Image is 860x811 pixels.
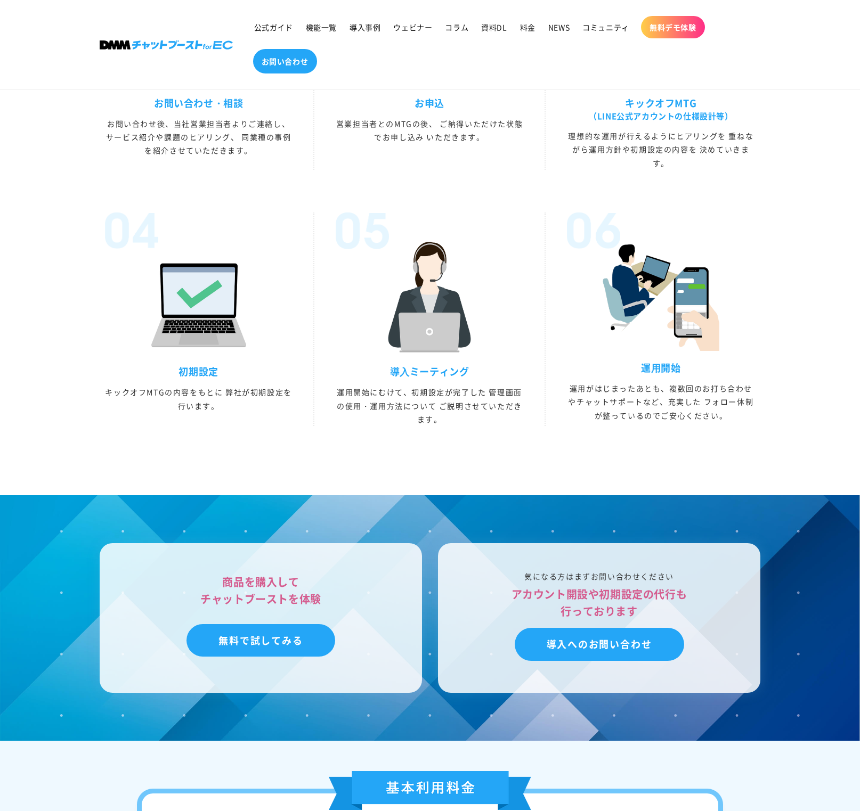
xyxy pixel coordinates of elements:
a: 資料DL [475,16,513,38]
a: コラム [439,16,475,38]
a: 公式ガイド [248,16,299,38]
h3: お申込 [336,97,523,109]
a: 料金 [514,16,542,38]
span: コミュニティ [582,22,629,32]
p: 運⽤開始にむけて、初期設定が完了した 管理画⾯の使⽤・運⽤⽅法について ご説明させていただきます。 [336,386,523,426]
h3: 導⼊ミーティング [336,365,523,378]
img: 基本利用料金 [329,771,531,810]
span: 無料デモ体験 [650,22,696,32]
p: 理想的な運⽤が⾏えるようにヒアリングを 重ねながら運⽤⽅針や初期設定の内容を 決めていきます。 [567,129,755,170]
h3: 商品を購入して チャットブーストを体験 [116,574,406,608]
p: お問い合わせ後、当社営業担当者よりご連絡し、サービス紹介や課題のヒアリング、 同業種の事例を紹介させていただきます。 [105,117,292,158]
h3: アカウント開設や初期設定の代行も 行っております [454,586,744,620]
a: 無料デモ体験 [641,16,705,38]
h3: 初期設定 [105,365,292,378]
a: NEWS [542,16,576,38]
a: 導入へのお問い合わせ [515,628,684,661]
span: コラム [445,22,468,32]
h3: お問い合わせ・相談 [105,97,292,109]
span: 資料DL [481,22,507,32]
a: 機能一覧 [299,16,343,38]
a: 無料で試してみる [186,624,335,657]
span: NEWS [548,22,570,32]
p: キックオフMTGの内容をもとに 弊社が初期設定を⾏います。 [105,386,292,412]
a: コミュニティ [576,16,636,38]
span: 料金 [520,22,536,32]
a: 導入事例 [343,16,387,38]
a: ウェビナー [387,16,439,38]
span: 機能一覧 [306,22,337,32]
span: お問い合わせ [262,56,309,66]
small: （LINE公式アカウントの仕様設計等） [589,110,733,121]
img: 初期設定 [140,234,257,355]
a: お問い合わせ [253,49,317,73]
span: 導入事例 [350,22,380,32]
p: 営業担当者とのMTGの後、 ご納得いただけた状態でお申し込み いただきます。 [336,117,523,144]
img: 導⼊ミーティング [371,234,488,355]
span: ウェビナー [393,22,432,32]
p: 運⽤がはじまったあとも、複数回のお打ち合わせやチャットサポートなど、充実した フォロー体制が整っているのでご安⼼ください。 [567,382,755,422]
img: 株式会社DMM Boost [100,40,233,50]
h3: キックオフMTG [567,97,755,122]
div: 気になる方はまずお問い合わせください [454,570,744,583]
img: 運⽤開始 [602,234,719,351]
h3: 運⽤開始 [567,362,755,374]
span: 公式ガイド [254,22,293,32]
